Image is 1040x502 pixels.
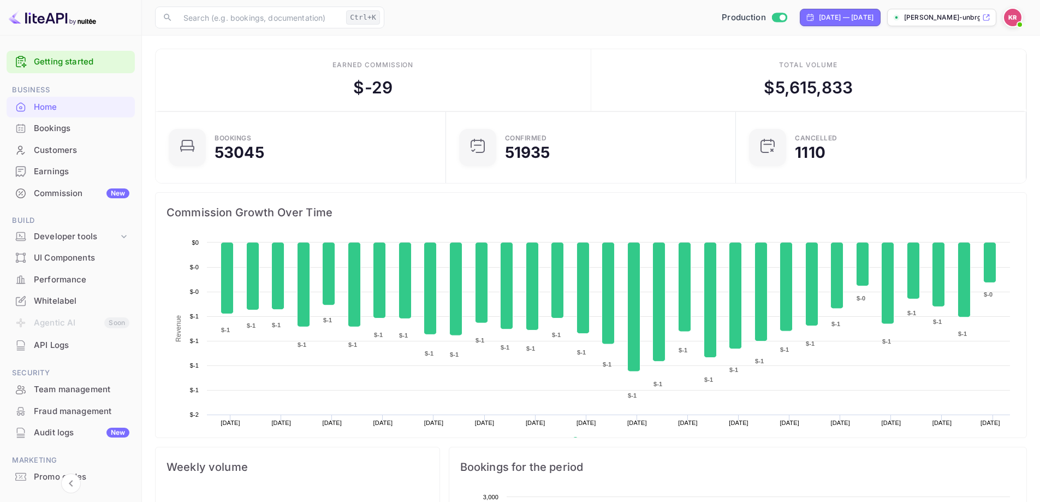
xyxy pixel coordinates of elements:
[704,376,713,383] text: $-1
[780,420,799,426] text: [DATE]
[215,145,264,160] div: 53045
[722,11,766,24] span: Production
[61,474,81,493] button: Collapse navigation
[882,420,901,426] text: [DATE]
[7,183,135,204] div: CommissionNew
[190,313,199,320] text: $-1
[7,140,135,161] div: Customers
[933,318,942,325] text: $-1
[764,75,853,100] div: $ 5,615,833
[34,274,129,286] div: Performance
[7,161,135,182] div: Earnings
[424,420,444,426] text: [DATE]
[34,101,129,114] div: Home
[7,454,135,466] span: Marketing
[7,291,135,311] a: Whitelabel
[34,471,129,483] div: Promo codes
[34,405,129,418] div: Fraud management
[190,288,199,295] text: $-0
[907,310,916,316] text: $-1
[190,411,199,418] text: $-2
[7,466,135,487] a: Promo codes
[34,427,129,439] div: Audit logs
[221,420,240,426] text: [DATE]
[34,252,129,264] div: UI Components
[7,422,135,442] a: Audit logsNew
[831,321,840,327] text: $-1
[190,264,199,270] text: $-0
[958,330,967,337] text: $-1
[460,458,1015,476] span: Bookings for the period
[627,420,647,426] text: [DATE]
[577,349,586,356] text: $-1
[980,420,1000,426] text: [DATE]
[7,466,135,488] div: Promo codes
[7,367,135,379] span: Security
[7,118,135,138] a: Bookings
[374,332,383,338] text: $-1
[7,401,135,422] div: Fraud management
[34,295,129,308] div: Whitelabel
[106,188,129,198] div: New
[583,437,610,445] text: Revenue
[795,145,825,160] div: 1110
[603,361,611,368] text: $-1
[7,379,135,399] a: Team management
[819,13,873,22] div: [DATE] — [DATE]
[7,401,135,421] a: Fraud management
[7,247,135,268] a: UI Components
[483,494,498,500] text: 3,000
[501,344,509,351] text: $-1
[34,144,129,157] div: Customers
[475,420,495,426] text: [DATE]
[7,269,135,290] a: Performance
[298,341,306,348] text: $-1
[34,231,118,243] div: Developer tools
[7,51,135,73] div: Getting started
[7,161,135,181] a: Earnings
[7,84,135,96] span: Business
[476,337,484,344] text: $-1
[7,422,135,444] div: Audit logsNew
[323,317,332,323] text: $-1
[755,358,764,364] text: $-1
[653,381,662,387] text: $-1
[779,60,837,70] div: Total volume
[679,347,687,353] text: $-1
[34,122,129,135] div: Bookings
[7,97,135,118] div: Home
[904,13,980,22] p: [PERSON_NAME]-unbrg.[PERSON_NAME]...
[34,339,129,352] div: API Logs
[806,340,815,347] text: $-1
[984,291,993,298] text: $-0
[34,383,129,396] div: Team management
[190,362,199,369] text: $-1
[399,332,408,339] text: $-1
[9,9,96,26] img: LiteAPI logo
[7,215,135,227] span: Build
[247,322,255,329] text: $-1
[215,135,251,141] div: Bookings
[322,420,342,426] text: [DATE]
[34,56,129,68] a: Getting started
[505,145,550,160] div: 51935
[7,140,135,160] a: Customers
[190,338,199,344] text: $-1
[271,420,291,426] text: [DATE]
[678,420,698,426] text: [DATE]
[177,7,342,28] input: Search (e.g. bookings, documentation)
[577,420,596,426] text: [DATE]
[505,135,547,141] div: Confirmed
[34,187,129,200] div: Commission
[1004,9,1021,26] img: Kobus Roux
[729,420,748,426] text: [DATE]
[552,332,561,338] text: $-1
[7,335,135,355] a: API Logs
[717,11,791,24] div: Switch to Sandbox mode
[175,315,182,342] text: Revenue
[7,118,135,139] div: Bookings
[34,166,129,178] div: Earnings
[7,379,135,400] div: Team management
[795,135,837,141] div: CANCELLED
[7,247,135,269] div: UI Components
